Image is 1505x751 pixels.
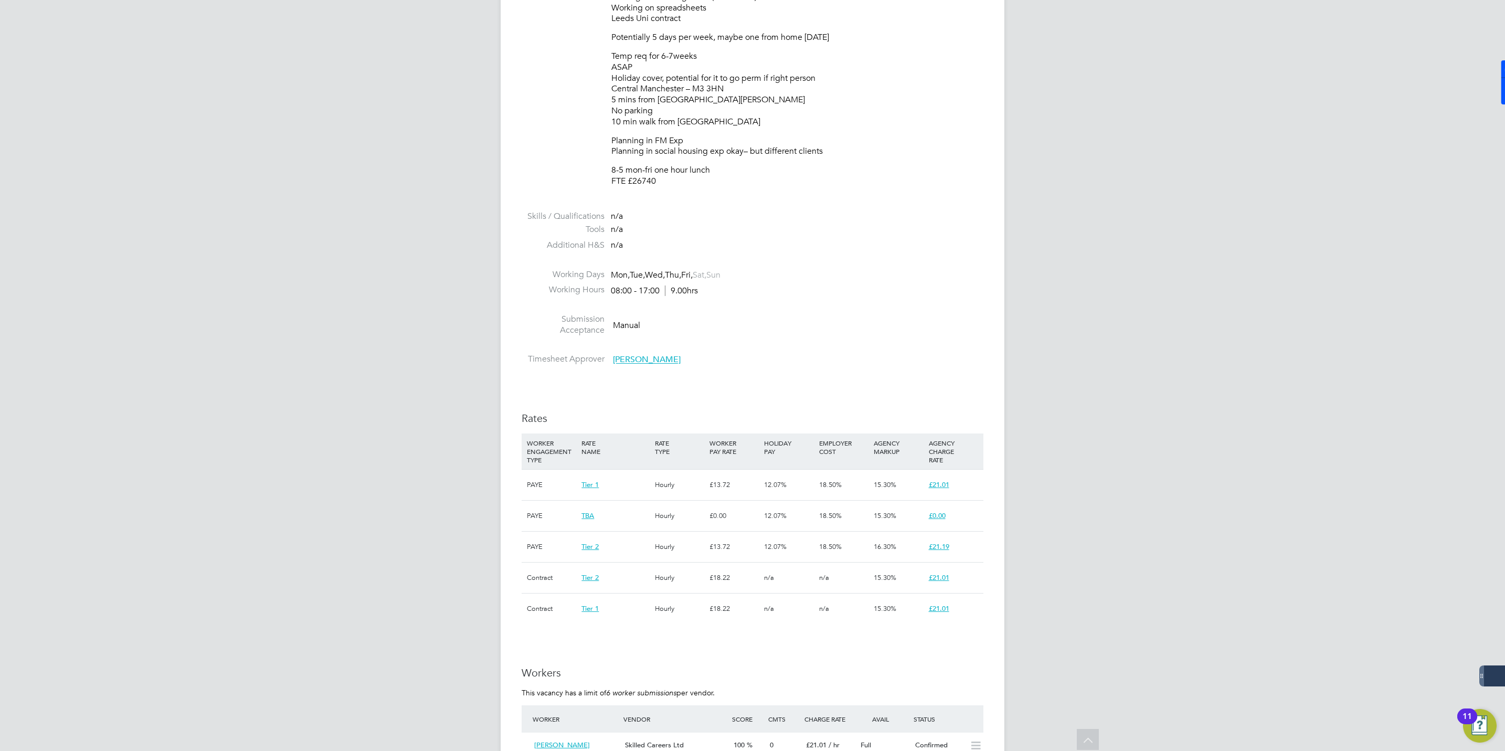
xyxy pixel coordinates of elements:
[874,604,896,613] span: 15.30%
[929,604,949,613] span: £21.01
[524,501,579,531] div: PAYE
[611,32,983,43] p: Potentially 5 days per week, maybe one from home [DATE]
[874,573,896,582] span: 15.30%
[929,573,949,582] span: £21.01
[611,165,983,187] p: 8-5 mon-fri one hour lunch FTE £26740
[581,542,599,551] span: Tier 2
[524,433,579,469] div: WORKER ENGAGEMENT TYPE
[706,270,720,280] span: Sun
[613,355,681,365] span: [PERSON_NAME]
[729,710,766,728] div: Score
[929,511,946,520] span: £0.00
[522,354,605,365] label: Timesheet Approver
[819,604,829,613] span: n/a
[652,433,707,461] div: RATE TYPE
[911,710,983,728] div: Status
[681,270,693,280] span: Fri,
[861,741,871,749] span: Full
[611,51,983,128] p: Temp req for 6-7weeks ASAP Holiday cover, potential for it to go perm if right person Central Man...
[829,741,840,749] span: / hr
[874,480,896,489] span: 15.30%
[819,511,842,520] span: 18.50%
[652,501,707,531] div: Hourly
[611,135,983,157] p: Planning in FM Exp Planning in social housing exp okay– but different clients
[819,480,842,489] span: 18.50%
[522,240,605,251] label: Additional H&S
[764,480,787,489] span: 12.07%
[707,563,761,593] div: £18.22
[819,542,842,551] span: 18.50%
[874,511,896,520] span: 15.30%
[665,270,681,280] span: Thu,
[764,511,787,520] span: 12.07%
[874,542,896,551] span: 16.30%
[707,594,761,624] div: £18.22
[581,573,599,582] span: Tier 2
[871,433,926,461] div: AGENCY MARKUP
[766,710,802,728] div: Cmts
[645,270,665,280] span: Wed,
[524,532,579,562] div: PAYE
[522,666,983,680] h3: Workers
[621,710,729,728] div: Vendor
[761,433,816,461] div: HOLIDAY PAY
[522,269,605,280] label: Working Days
[806,741,826,749] span: £21.01
[522,211,605,222] label: Skills / Qualifications
[1463,709,1497,743] button: Open Resource Center, 11 new notifications
[734,741,745,749] span: 100
[770,741,773,749] span: 0
[534,741,590,749] span: [PERSON_NAME]
[522,224,605,235] label: Tools
[611,285,698,297] div: 08:00 - 17:00
[581,480,599,489] span: Tier 1
[764,573,774,582] span: n/a
[611,224,623,235] span: n/a
[625,741,684,749] span: Skilled Careers Ltd
[764,604,774,613] span: n/a
[524,470,579,500] div: PAYE
[522,411,983,425] h3: Rates
[652,594,707,624] div: Hourly
[652,470,707,500] div: Hourly
[522,284,605,295] label: Working Hours
[522,314,605,336] label: Submission Acceptance
[929,542,949,551] span: £21.19
[524,563,579,593] div: Contract
[581,604,599,613] span: Tier 1
[611,211,623,221] span: n/a
[929,480,949,489] span: £21.01
[1462,716,1472,730] div: 11
[524,594,579,624] div: Contract
[707,433,761,461] div: WORKER PAY RATE
[707,501,761,531] div: £0.00
[856,710,911,728] div: Avail
[652,532,707,562] div: Hourly
[630,270,645,280] span: Tue,
[581,511,594,520] span: TBA
[926,433,981,469] div: AGENCY CHARGE RATE
[819,573,829,582] span: n/a
[802,710,856,728] div: Charge Rate
[693,270,706,280] span: Sat,
[707,470,761,500] div: £13.72
[613,320,640,331] span: Manual
[579,433,652,461] div: RATE NAME
[522,688,983,697] p: This vacancy has a limit of per vendor.
[707,532,761,562] div: £13.72
[652,563,707,593] div: Hourly
[611,240,623,250] span: n/a
[817,433,871,461] div: EMPLOYER COST
[606,688,676,697] em: 6 worker submissions
[611,270,630,280] span: Mon,
[764,542,787,551] span: 12.07%
[530,710,621,728] div: Worker
[665,285,698,296] span: 9.00hrs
